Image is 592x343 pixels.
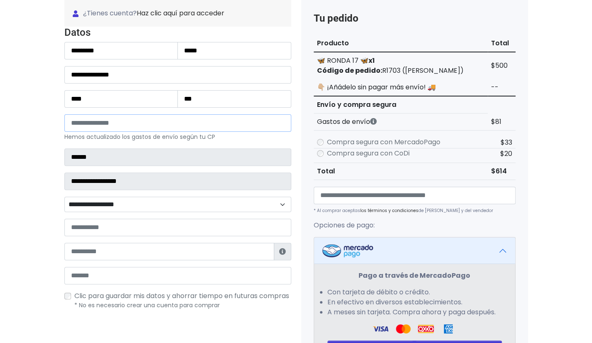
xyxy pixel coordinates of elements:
span: Clic para guardar mis datos y ahorrar tiempo en futuras compras [74,291,289,301]
strong: Pago a través de MercadoPago [359,271,470,280]
p: * Al comprar aceptas de [PERSON_NAME] y del vendedor [314,207,516,214]
th: Total [314,163,488,180]
span: $33 [501,138,512,147]
img: Visa Logo [373,324,388,334]
span: $20 [500,149,512,158]
img: Amex Logo [440,324,456,334]
label: Compra segura con MercadoPago [327,137,440,147]
h4: Tu pedido [314,12,516,25]
th: Total [488,35,516,52]
td: $81 [488,114,516,131]
p: R1703 ([PERSON_NAME]) [317,66,484,76]
a: Haz clic aquí para acceder [137,8,224,18]
th: Envío y compra segura [314,96,488,114]
h4: Datos [64,27,291,39]
img: Oxxo Logo [418,324,434,334]
li: En efectivo en diversos establecimientos. [327,297,502,307]
td: 👇🏼 ¡Añádelo sin pagar más envío! 🚚 [314,79,488,96]
li: A meses sin tarjeta. Compra ahora y paga después. [327,307,502,317]
img: Mercadopago Logo [322,244,373,257]
small: Hemos actualizado los gastos de envío según tu CP [64,133,215,141]
strong: Código de pedido: [317,66,382,75]
td: $614 [488,163,516,180]
td: 🦋 RONDA 17 🦋 [314,52,488,79]
i: Los gastos de envío dependen de códigos postales. ¡Te puedes llevar más productos en un solo envío ! [370,118,377,125]
p: * No es necesario crear una cuenta para comprar [74,301,291,310]
td: $500 [488,52,516,79]
span: ¿Tienes cuenta? [73,8,283,18]
label: Compra segura con CoDi [327,148,410,158]
th: Producto [314,35,488,52]
i: Estafeta lo usará para ponerse en contacto en caso de tener algún problema con el envío [279,248,286,255]
a: los términos y condiciones [360,207,418,214]
p: Opciones de pago: [314,220,516,230]
th: Gastos de envío [314,114,488,131]
strong: x1 [368,56,375,65]
li: Con tarjeta de débito o crédito. [327,287,502,297]
img: Visa Logo [395,324,411,334]
td: -- [488,79,516,96]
